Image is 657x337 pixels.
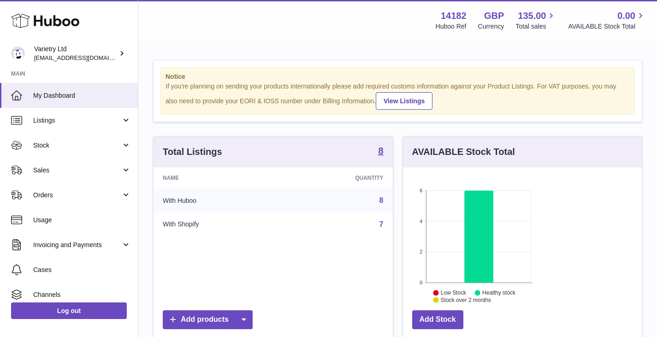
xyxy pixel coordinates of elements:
[163,146,222,158] h3: Total Listings
[436,22,467,31] div: Huboo Ref
[11,47,25,60] img: leith@varietry.com
[11,302,127,319] a: Log out
[440,297,491,303] text: Stock over 2 months
[518,10,546,22] span: 135.00
[34,45,117,62] div: Varietry Ltd
[33,166,121,175] span: Sales
[33,216,131,225] span: Usage
[420,219,422,224] text: 4
[412,310,463,329] a: Add Stock
[484,10,504,22] strong: GBP
[166,72,630,81] strong: Notice
[617,10,635,22] span: 0.00
[478,22,504,31] div: Currency
[154,167,283,189] th: Name
[34,54,136,61] span: [EMAIL_ADDRESS][DOMAIN_NAME]
[440,290,466,296] text: Low Stock
[154,189,283,213] td: With Huboo
[163,310,253,329] a: Add products
[378,146,383,155] strong: 8
[166,82,630,110] div: If you're planning on sending your products internationally please add required customs informati...
[379,220,384,228] a: 7
[420,188,422,193] text: 6
[515,10,556,31] a: 135.00 Total sales
[33,241,121,249] span: Invoicing and Payments
[568,22,646,31] span: AVAILABLE Stock Total
[420,280,422,285] text: 0
[568,10,646,31] a: 0.00 AVAILABLE Stock Total
[515,22,556,31] span: Total sales
[482,290,516,296] text: Healthy stock
[33,141,121,150] span: Stock
[378,146,383,157] a: 8
[379,196,384,204] a: 8
[33,91,131,100] span: My Dashboard
[33,116,121,125] span: Listings
[412,146,515,158] h3: AVAILABLE Stock Total
[441,10,467,22] strong: 14182
[33,191,121,200] span: Orders
[33,266,131,274] span: Cases
[420,249,422,254] text: 2
[154,213,283,236] td: With Shopify
[33,290,131,299] span: Channels
[283,167,393,189] th: Quantity
[376,92,432,110] a: View Listings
